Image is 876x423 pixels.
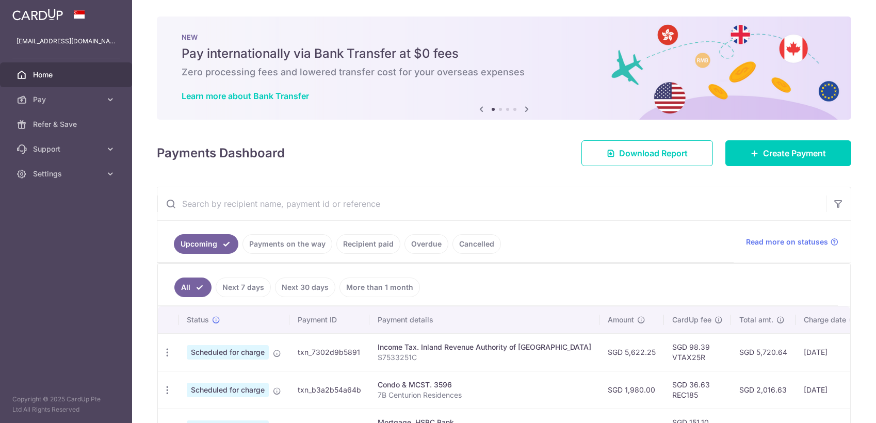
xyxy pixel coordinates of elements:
[369,306,599,333] th: Payment details
[664,333,731,371] td: SGD 98.39 VTAX25R
[731,371,796,409] td: SGD 2,016.63
[796,371,866,409] td: [DATE]
[174,234,238,254] a: Upcoming
[608,315,634,325] span: Amount
[33,94,101,105] span: Pay
[157,187,826,220] input: Search by recipient name, payment id or reference
[763,147,826,159] span: Create Payment
[216,278,271,297] a: Next 7 days
[12,8,63,21] img: CardUp
[336,234,400,254] a: Recipient paid
[275,278,335,297] a: Next 30 days
[157,17,851,120] img: Bank transfer banner
[182,91,309,101] a: Learn more about Bank Transfer
[174,278,212,297] a: All
[581,140,713,166] a: Download Report
[289,371,369,409] td: txn_b3a2b54a64b
[804,315,846,325] span: Charge date
[378,342,591,352] div: Income Tax. Inland Revenue Authority of [GEOGRAPHIC_DATA]
[746,237,838,247] a: Read more on statuses
[599,371,664,409] td: SGD 1,980.00
[182,33,826,41] p: NEW
[619,147,688,159] span: Download Report
[731,333,796,371] td: SGD 5,720.64
[672,315,711,325] span: CardUp fee
[725,140,851,166] a: Create Payment
[187,345,269,360] span: Scheduled for charge
[33,144,101,154] span: Support
[339,278,420,297] a: More than 1 month
[157,144,285,162] h4: Payments Dashboard
[182,45,826,62] h5: Pay internationally via Bank Transfer at $0 fees
[746,237,828,247] span: Read more on statuses
[664,371,731,409] td: SGD 36.63 REC185
[739,315,773,325] span: Total amt.
[17,36,116,46] p: [EMAIL_ADDRESS][DOMAIN_NAME]
[242,234,332,254] a: Payments on the way
[378,390,591,400] p: 7B Centurion Residences
[187,315,209,325] span: Status
[599,333,664,371] td: SGD 5,622.25
[33,70,101,80] span: Home
[378,352,591,363] p: S7533251C
[796,333,866,371] td: [DATE]
[378,380,591,390] div: Condo & MCST. 3596
[289,306,369,333] th: Payment ID
[33,169,101,179] span: Settings
[187,383,269,397] span: Scheduled for charge
[404,234,448,254] a: Overdue
[33,119,101,129] span: Refer & Save
[452,234,501,254] a: Cancelled
[182,66,826,78] h6: Zero processing fees and lowered transfer cost for your overseas expenses
[289,333,369,371] td: txn_7302d9b5891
